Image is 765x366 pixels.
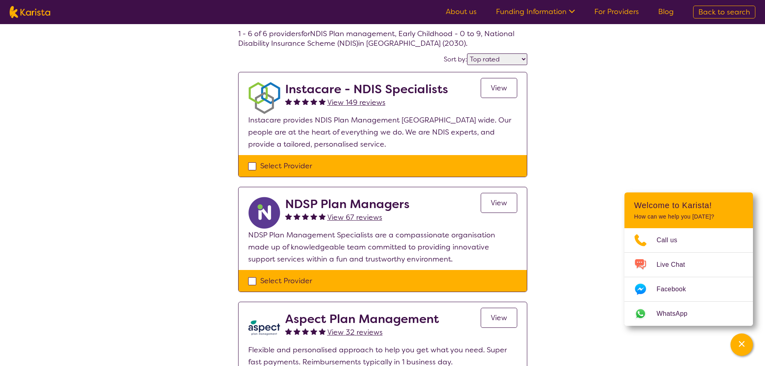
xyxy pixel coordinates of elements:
[481,308,517,328] a: View
[491,313,507,323] span: View
[248,229,517,265] p: NDSP Plan Management Specialists are a compassionate organisation made up of knowledgeable team c...
[634,200,743,210] h2: Welcome to Karista!
[327,327,383,337] span: View 32 reviews
[481,78,517,98] a: View
[327,96,386,108] a: View 149 reviews
[327,213,382,222] span: View 67 reviews
[444,55,467,63] label: Sort by:
[294,328,300,335] img: fullstar
[294,98,300,105] img: fullstar
[658,7,674,16] a: Blog
[624,302,753,326] a: Web link opens in a new tab.
[294,213,300,220] img: fullstar
[634,213,743,220] p: How can we help you [DATE]?
[624,228,753,326] ul: Choose channel
[285,328,292,335] img: fullstar
[310,328,317,335] img: fullstar
[594,7,639,16] a: For Providers
[657,234,687,246] span: Call us
[248,197,280,229] img: ryxpuxvt8mh1enfatjpo.png
[327,326,383,338] a: View 32 reviews
[285,82,448,96] h2: Instacare - NDIS Specialists
[327,211,382,223] a: View 67 reviews
[285,197,410,211] h2: NDSP Plan Managers
[730,333,753,356] button: Channel Menu
[496,7,575,16] a: Funding Information
[657,259,695,271] span: Live Chat
[624,192,753,326] div: Channel Menu
[248,82,280,114] img: obkhna0zu27zdd4ubuus.png
[319,213,326,220] img: fullstar
[319,328,326,335] img: fullstar
[491,83,507,93] span: View
[657,283,696,295] span: Facebook
[248,114,517,150] p: Instacare provides NDIS Plan Management [GEOGRAPHIC_DATA] wide. Our people are at the heart of ev...
[698,7,750,17] span: Back to search
[446,7,477,16] a: About us
[285,98,292,105] img: fullstar
[302,328,309,335] img: fullstar
[310,98,317,105] img: fullstar
[481,193,517,213] a: View
[693,6,755,18] a: Back to search
[491,198,507,208] span: View
[10,6,50,18] img: Karista logo
[302,98,309,105] img: fullstar
[285,213,292,220] img: fullstar
[302,213,309,220] img: fullstar
[248,312,280,344] img: lkb8hqptqmnl8bp1urdw.png
[310,213,317,220] img: fullstar
[327,98,386,107] span: View 149 reviews
[657,308,697,320] span: WhatsApp
[319,98,326,105] img: fullstar
[285,312,439,326] h2: Aspect Plan Management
